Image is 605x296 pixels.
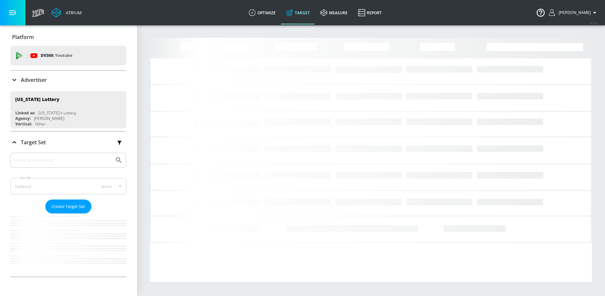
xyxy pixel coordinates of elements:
p: Advertiser [21,76,47,84]
p: Youtube [55,52,72,59]
div: Linked as: [15,110,35,116]
a: Target [281,1,315,24]
span: v 4.25.2 [589,21,598,25]
button: [PERSON_NAME] [549,9,598,17]
div: [PERSON_NAME] [34,116,64,121]
div: DV360: Youtube [10,46,126,65]
div: Agency: [15,116,31,121]
span: login as: samantha.yip@zefr.com [556,10,591,15]
nav: list of Target Set [10,213,126,277]
div: Target Set [10,132,126,153]
div: Atrium [63,10,82,16]
a: Atrium [51,8,82,18]
button: Create Target Set [45,199,91,213]
div: Target Set [10,153,126,277]
div: Platform [10,28,126,46]
span: Create Target Set [52,203,85,210]
div: [US_STATE] LotteryLinked as:[US_STATE]'s LotteryAgency:[PERSON_NAME]Vertical:Other [10,91,126,128]
input: Search by name or Id [13,156,112,164]
label: Sort By [19,176,33,180]
span: latest [101,184,112,189]
p: DV360: [41,52,72,59]
p: Target Set [21,139,46,146]
div: [US_STATE]'s Lottery [38,110,76,116]
div: Vertical: [15,121,32,127]
div: Other [35,121,46,127]
div: Updated [15,184,31,189]
div: Advertiser [10,71,126,89]
a: measure [315,1,353,24]
button: Open Resource Center [531,3,550,21]
a: optimize [243,1,281,24]
p: Platform [12,33,34,41]
a: Report [353,1,387,24]
div: [US_STATE] Lottery [15,96,60,102]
